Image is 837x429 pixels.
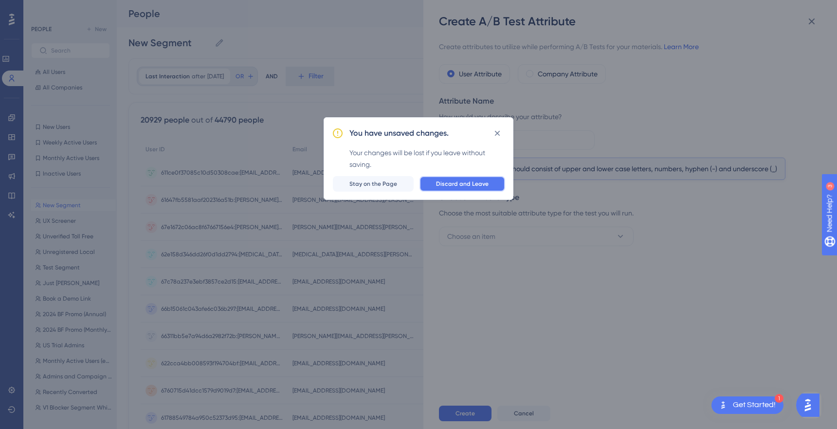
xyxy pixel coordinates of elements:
div: Get Started! [733,400,776,411]
span: Discard and Leave [436,180,489,188]
h2: You have unsaved changes. [349,127,449,139]
img: launcher-image-alternative-text [717,399,729,411]
iframe: UserGuiding AI Assistant Launcher [796,391,825,420]
div: Open Get Started! checklist, remaining modules: 1 [711,396,783,414]
span: Stay on the Page [349,180,397,188]
div: 1 [775,394,783,403]
span: Need Help? [23,2,61,14]
div: Your changes will be lost if you leave without saving. [349,147,505,170]
div: 3 [68,5,71,13]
